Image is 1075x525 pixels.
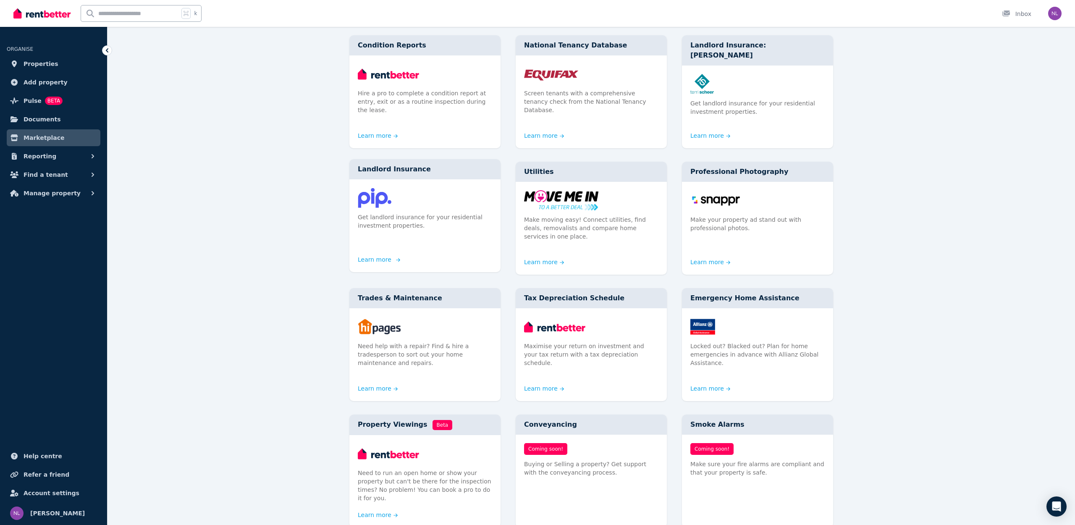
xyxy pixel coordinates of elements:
img: RentBetter [13,7,71,20]
button: Find a tenant [7,166,100,183]
img: Trades & Maintenance [358,317,492,337]
span: Properties [24,59,58,69]
div: Tax Depreciation Schedule [516,288,667,308]
a: Learn more [524,258,564,266]
img: Landlord Insurance [358,188,492,208]
div: Trades & Maintenance [349,288,501,308]
a: Add property [7,74,100,91]
span: Marketplace [24,133,64,143]
span: [PERSON_NAME] [30,508,85,518]
div: Emergency Home Assistance [682,288,833,308]
p: Screen tenants with a comprehensive tenancy check from the National Tenancy Database. [524,89,658,114]
div: National Tenancy Database [516,35,667,55]
span: Documents [24,114,61,124]
img: Tax Depreciation Schedule [524,317,658,337]
p: Need help with a repair? Find & hire a tradesperson to sort out your home maintenance and repairs. [358,342,492,367]
span: Refer a friend [24,470,69,480]
span: Manage property [24,188,81,198]
button: Manage property [7,185,100,202]
p: Get landlord insurance for your residential investment properties. [690,99,825,116]
p: Maximise your return on investment and your tax return with a tax depreciation schedule. [524,342,658,367]
img: Nadia Lobova [10,507,24,520]
span: Add property [24,77,68,87]
p: Need to run an open home or show your property but can't be there for the inspection times? No pr... [358,469,492,502]
span: Beta [433,420,453,430]
a: Learn more [524,384,564,393]
p: Make your property ad stand out with professional photos. [690,215,825,232]
a: Learn more [524,131,564,140]
a: Documents [7,111,100,128]
a: Marketplace [7,129,100,146]
img: Emergency Home Assistance [690,317,825,337]
div: Utilities [516,162,667,182]
span: ORGANISE [7,46,33,52]
img: Professional Photography [690,190,825,210]
span: Coming soon! [690,443,734,455]
a: Learn more [358,384,398,393]
a: Account settings [7,485,100,501]
a: Properties [7,55,100,72]
div: Landlord Insurance [349,159,501,179]
a: Learn more [690,131,731,140]
img: National Tenancy Database [524,64,658,84]
p: Get landlord insurance for your residential investment properties. [358,213,492,230]
p: Make sure your fire alarms are compliant and that your property is safe. [690,460,825,477]
p: Hire a pro to complete a condition report at entry, exit or as a routine inspection during the le... [358,89,492,114]
a: Learn more [358,131,398,140]
a: Learn more [690,384,731,393]
span: Account settings [24,488,79,498]
div: Professional Photography [682,162,833,182]
div: Landlord Insurance: [PERSON_NAME] [682,35,833,66]
span: Reporting [24,151,56,161]
img: Property Viewings [358,444,492,464]
span: Find a tenant [24,170,68,180]
div: Open Intercom Messenger [1046,496,1067,517]
img: Landlord Insurance: Terri Scheer [690,74,825,94]
button: Reporting [7,148,100,165]
a: Learn more [358,511,398,519]
span: Coming soon! [524,443,567,455]
div: Condition Reports [349,35,501,55]
span: k [194,10,197,17]
a: Refer a friend [7,466,100,483]
span: Pulse [24,96,42,106]
div: Property Viewings [349,415,501,435]
a: Learn more [690,258,731,266]
a: PulseBETA [7,92,100,109]
p: Make moving easy! Connect utilities, find deals, removalists and compare home services in one place. [524,215,658,241]
div: Inbox [1002,10,1031,18]
a: Learn more [358,255,398,264]
span: Help centre [24,451,62,461]
div: Conveyancing [516,415,667,435]
a: Help centre [7,448,100,465]
img: Condition Reports [358,64,492,84]
p: Buying or Selling a property? Get support with the conveyancing process. [524,460,658,477]
span: BETA [45,97,63,105]
img: Utilities [524,190,658,210]
img: Nadia Lobova [1048,7,1062,20]
div: Smoke Alarms [682,415,833,435]
p: Locked out? Blacked out? Plan for home emergencies in advance with Allianz Global Assistance. [690,342,825,367]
